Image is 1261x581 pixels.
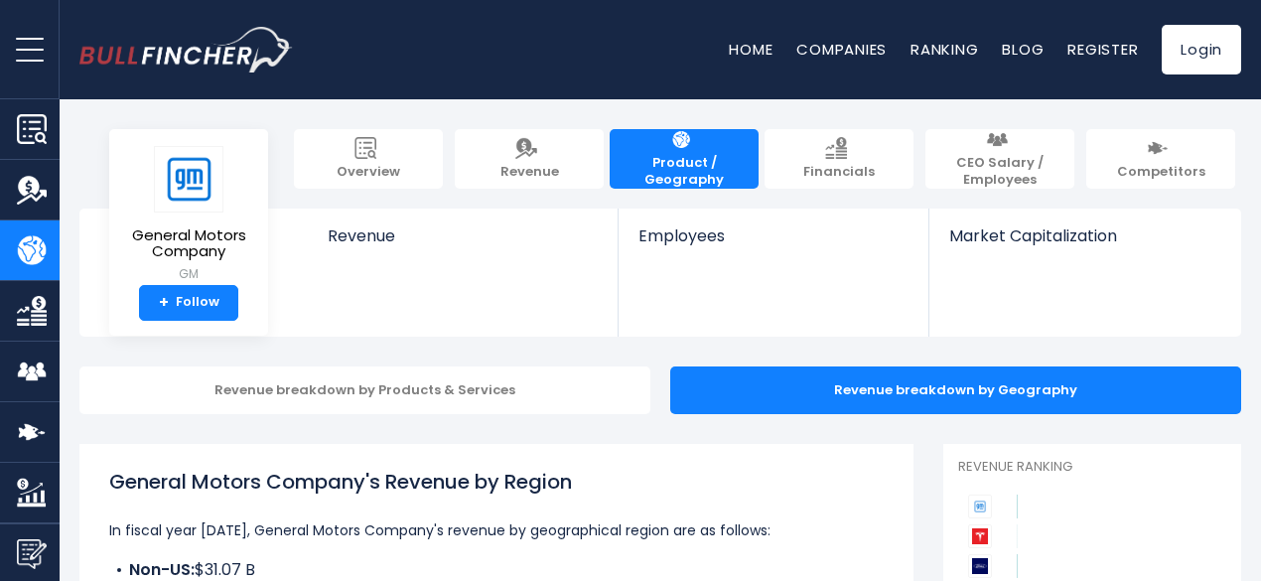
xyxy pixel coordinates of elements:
[968,495,992,518] img: General Motors Company competitors logo
[803,164,875,181] span: Financials
[139,285,238,321] a: +Follow
[1067,39,1138,60] a: Register
[911,39,978,60] a: Ranking
[620,155,749,189] span: Product / Geography
[125,227,252,260] span: General Motors Company
[1117,164,1205,181] span: Competitors
[935,155,1064,189] span: CEO Salary / Employees
[79,27,293,73] img: bullfincher logo
[610,129,759,189] a: Product / Geography
[124,145,253,285] a: General Motors Company GM
[125,265,252,283] small: GM
[949,226,1219,245] span: Market Capitalization
[1162,25,1241,74] a: Login
[109,467,884,497] h1: General Motors Company's Revenue by Region
[129,558,195,581] b: Non-US:
[500,164,559,181] span: Revenue
[1002,39,1044,60] a: Blog
[328,226,599,245] span: Revenue
[968,524,992,548] img: Tesla competitors logo
[796,39,887,60] a: Companies
[619,209,927,279] a: Employees
[638,226,908,245] span: Employees
[109,518,884,542] p: In fiscal year [DATE], General Motors Company's revenue by geographical region are as follows:
[670,366,1241,414] div: Revenue breakdown by Geography
[929,209,1239,279] a: Market Capitalization
[1086,129,1235,189] a: Competitors
[958,459,1226,476] p: Revenue Ranking
[968,554,992,578] img: Ford Motor Company competitors logo
[308,209,619,279] a: Revenue
[159,294,169,312] strong: +
[925,129,1074,189] a: CEO Salary / Employees
[79,366,650,414] div: Revenue breakdown by Products & Services
[337,164,400,181] span: Overview
[455,129,604,189] a: Revenue
[79,27,293,73] a: Go to homepage
[294,129,443,189] a: Overview
[765,129,913,189] a: Financials
[729,39,772,60] a: Home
